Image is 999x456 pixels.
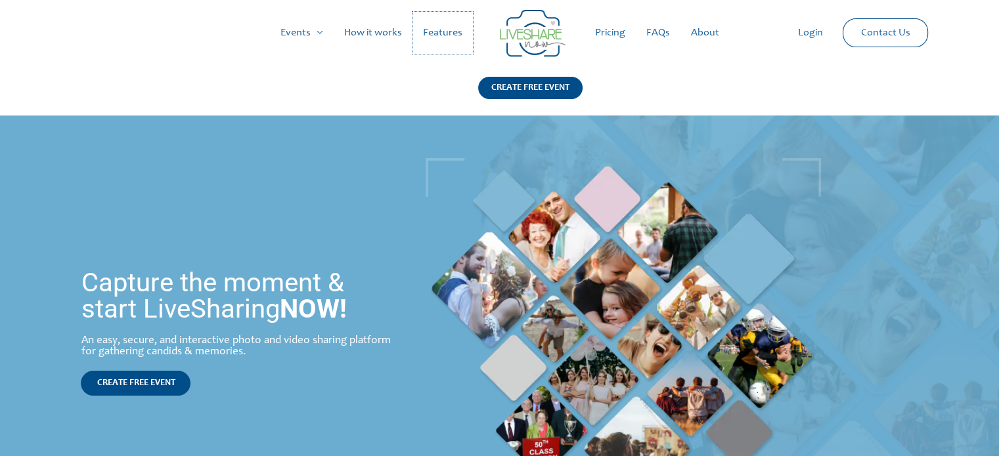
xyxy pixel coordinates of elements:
[500,10,566,57] img: LiveShare logo - Capture & Share Event Memories
[680,12,730,54] a: About
[478,77,583,115] a: CREATE FREE EVENT
[279,293,346,324] strong: NOW!
[81,335,397,358] div: An easy, secure, and interactive photo and video sharing platform for gathering candids & memories.
[851,19,921,47] a: Contact Us
[412,12,473,54] a: Features
[334,12,412,54] a: How it works
[585,12,636,54] a: Pricing
[478,77,583,99] div: CREATE FREE EVENT
[97,379,175,388] span: CREATE FREE EVENT
[81,371,190,396] a: CREATE FREE EVENT
[23,12,976,54] nav: Site Navigation
[787,12,833,54] a: Login
[270,12,334,54] a: Events
[81,270,397,322] h1: Capture the moment & start LiveSharing
[636,12,680,54] a: FAQs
